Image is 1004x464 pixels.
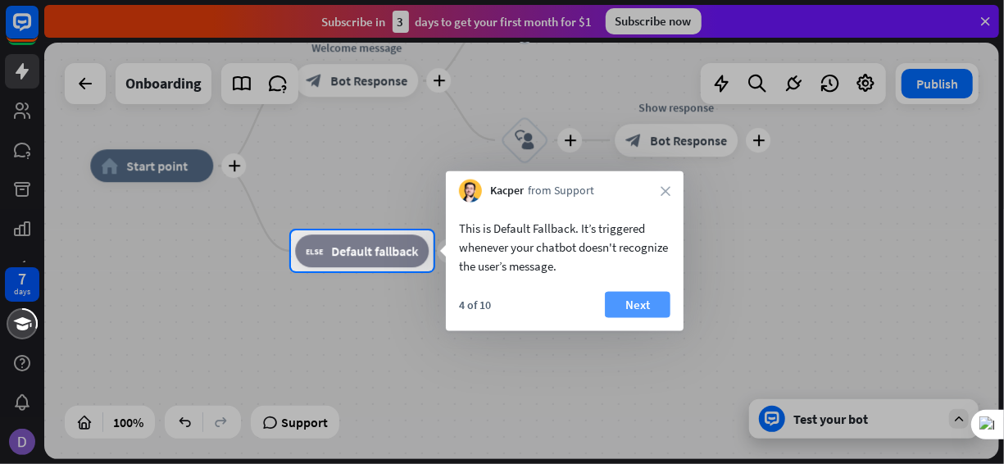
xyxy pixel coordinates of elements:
[605,292,670,318] button: Next
[306,243,323,259] i: block_fallback
[459,298,491,312] div: 4 of 10
[661,186,670,196] i: close
[331,243,418,259] span: Default fallback
[459,219,670,275] div: This is Default Fallback. It’s triggered whenever your chatbot doesn't recognize the user’s message.
[490,183,524,199] span: Kacper
[528,183,594,199] span: from Support
[13,7,62,56] button: Open LiveChat chat widget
